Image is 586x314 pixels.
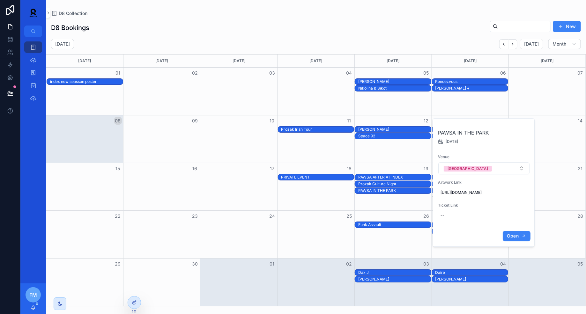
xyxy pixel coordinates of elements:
[422,69,430,77] button: 05
[114,117,122,125] button: 08
[448,166,488,172] div: [GEOGRAPHIC_DATA]
[345,117,353,125] button: 11
[435,79,508,84] div: Rendezvous
[46,54,586,306] div: Month View
[345,165,353,172] button: 18
[124,55,199,67] div: [DATE]
[438,154,530,159] span: Venue
[114,260,122,268] button: 29
[50,79,123,84] div: index new seasson poster
[432,194,449,199] button: +2 more
[510,55,585,67] div: [DATE]
[358,276,431,282] div: Paul Van Dyk
[59,10,87,17] span: D8 Collection
[435,86,508,91] div: [PERSON_NAME] +
[191,212,199,220] button: 23
[435,85,508,91] div: Omar +
[358,79,431,84] div: Fatima Hajji
[268,260,276,268] button: 01
[435,270,508,275] div: Daire
[446,139,458,144] span: [DATE]
[201,55,276,67] div: [DATE]
[356,55,431,67] div: [DATE]
[520,39,543,49] button: [DATE]
[345,212,353,220] button: 25
[422,117,430,125] button: 12
[358,181,431,187] div: Prozak Culture Night
[345,69,353,77] button: 04
[55,41,70,47] h2: [DATE]
[268,165,276,172] button: 17
[499,39,508,49] button: Back
[20,37,46,112] div: scrollable content
[358,188,431,193] div: PAWSA IN THE PARK
[422,212,430,220] button: 26
[50,79,123,84] div: index new seasson poster
[191,117,199,125] button: 09
[268,117,276,125] button: 10
[358,270,431,275] div: Dax J
[576,260,584,268] button: 05
[358,175,431,180] div: PAWSA AFTER AT INDEX
[278,55,353,67] div: [DATE]
[499,69,507,77] button: 06
[358,188,431,194] div: PAWSA IN THE PARK
[576,212,584,220] button: 28
[358,277,431,282] div: [PERSON_NAME]
[435,79,508,84] div: Rendezvous
[435,270,508,275] div: Daire
[358,222,431,227] div: Funk Assault
[358,270,431,275] div: Dax J
[191,69,199,77] button: 02
[422,165,430,172] button: 19
[499,260,507,268] button: 04
[51,10,87,17] a: D8 Collection
[191,165,199,172] button: 16
[114,165,122,172] button: 15
[576,165,584,172] button: 21
[524,41,539,47] span: [DATE]
[268,212,276,220] button: 24
[114,69,122,77] button: 01
[358,134,431,139] div: Space 92
[358,79,431,84] div: [PERSON_NAME]
[281,127,354,132] div: Prozak Irish Tour
[507,233,519,239] span: Open
[441,213,444,218] div: --
[438,203,530,208] span: Ticket Link
[114,212,122,220] button: 22
[441,190,527,195] span: [URL][DOMAIN_NAME]
[576,69,584,77] button: 07
[553,41,567,47] span: Month
[438,129,530,136] h2: PAWSA IN THE PARK
[26,8,41,18] img: App logo
[29,291,37,299] span: FM
[422,260,430,268] button: 03
[553,21,581,32] button: New
[268,69,276,77] button: 03
[47,55,122,67] div: [DATE]
[358,133,431,139] div: Space 92
[435,276,508,282] div: Yousuke Yukimatsu
[438,162,530,174] button: Select Button
[438,180,530,185] span: Artwork Link
[503,231,530,241] button: Open
[358,127,431,132] div: [PERSON_NAME]
[576,117,584,125] button: 14
[358,181,431,186] div: Prozak Culture Night
[281,175,354,180] div: PRIVATE EVENT
[358,86,431,91] div: Nikolina & Sikoti
[433,55,508,67] div: [DATE]
[345,260,353,268] button: 02
[191,260,199,268] button: 30
[548,39,581,49] button: Month
[499,117,507,125] button: 13
[358,127,431,132] div: SOSA
[508,39,517,49] button: Next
